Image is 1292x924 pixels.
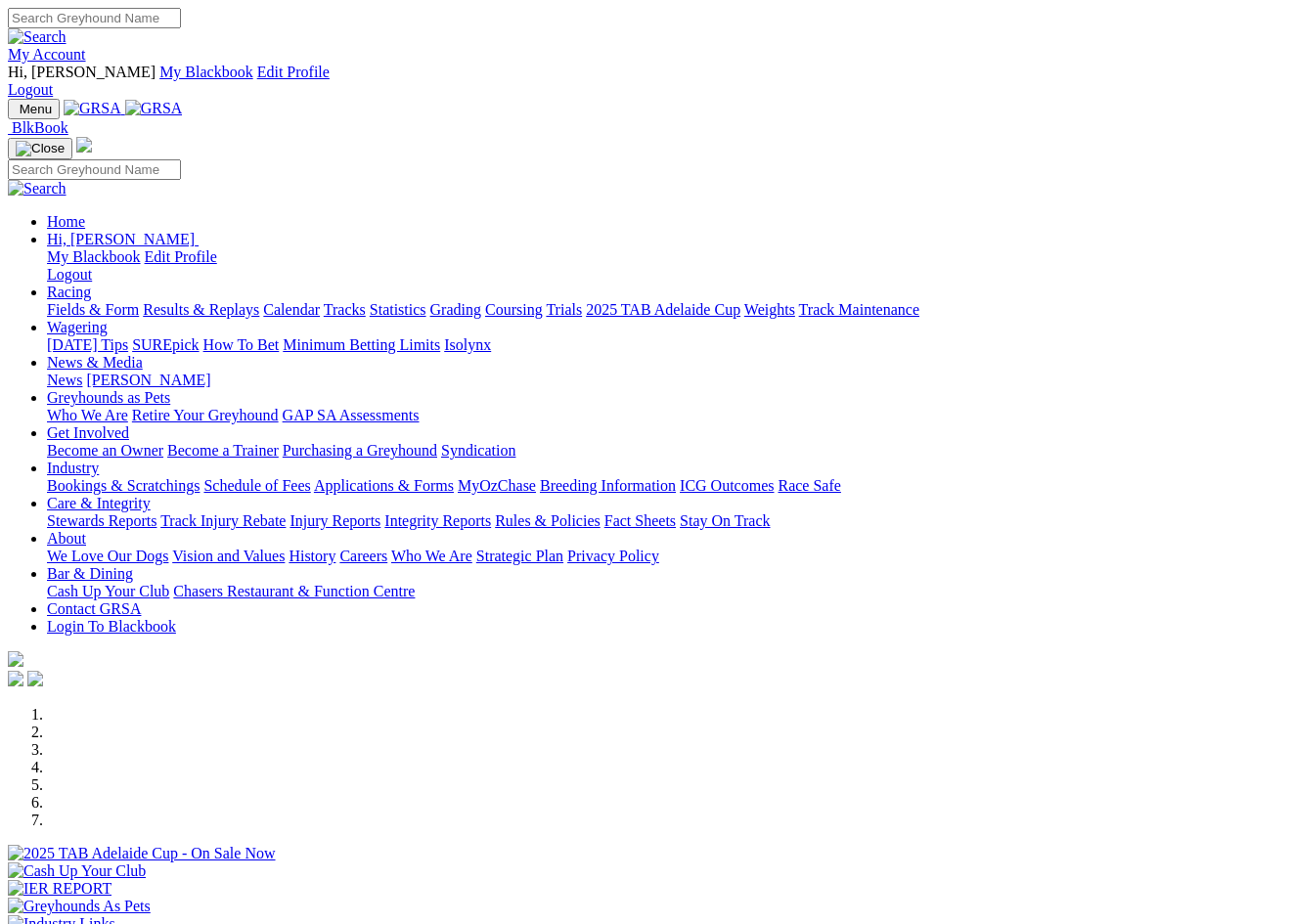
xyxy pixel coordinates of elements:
[47,231,195,247] span: Hi, [PERSON_NAME]
[47,442,1284,460] div: Get Involved
[8,8,181,28] input: Search
[47,407,128,423] a: Who We Are
[160,512,286,529] a: Track Injury Rebate
[314,477,454,494] a: Applications & Forms
[8,898,151,915] img: Greyhounds As Pets
[47,600,141,617] a: Contact GRSA
[8,651,23,667] img: logo-grsa-white.png
[47,477,1284,495] div: Industry
[546,301,582,318] a: Trials
[283,407,420,423] a: GAP SA Assessments
[8,180,67,198] img: Search
[47,354,143,371] a: News & Media
[173,583,415,599] a: Chasers Restaurant & Function Centre
[283,336,440,353] a: Minimum Betting Limits
[47,424,129,441] a: Get Involved
[47,460,99,476] a: Industry
[604,512,676,529] a: Fact Sheets
[47,618,176,635] a: Login To Blackbook
[8,28,67,46] img: Search
[76,137,92,153] img: logo-grsa-white.png
[680,477,774,494] a: ICG Outcomes
[47,336,1284,354] div: Wagering
[12,119,68,136] span: BlkBook
[143,301,259,318] a: Results & Replays
[540,477,676,494] a: Breeding Information
[391,548,472,564] a: Who We Are
[132,336,199,353] a: SUREpick
[172,548,285,564] a: Vision and Values
[8,46,86,63] a: My Account
[586,301,740,318] a: 2025 TAB Adelaide Cup
[47,512,156,529] a: Stewards Reports
[441,442,515,459] a: Syndication
[47,407,1284,424] div: Greyhounds as Pets
[799,301,919,318] a: Track Maintenance
[8,99,60,119] button: Toggle navigation
[495,512,601,529] a: Rules & Policies
[47,565,133,582] a: Bar & Dining
[47,319,108,335] a: Wagering
[8,64,156,80] span: Hi, [PERSON_NAME]
[430,301,481,318] a: Grading
[47,248,141,265] a: My Blackbook
[384,512,491,529] a: Integrity Reports
[290,512,380,529] a: Injury Reports
[47,372,1284,389] div: News & Media
[567,548,659,564] a: Privacy Policy
[47,266,92,283] a: Logout
[778,477,840,494] a: Race Safe
[8,880,111,898] img: IER REPORT
[257,64,330,80] a: Edit Profile
[159,64,253,80] a: My Blackbook
[289,548,335,564] a: History
[370,301,426,318] a: Statistics
[47,301,139,318] a: Fields & Form
[20,102,52,116] span: Menu
[47,284,91,300] a: Racing
[8,81,53,98] a: Logout
[86,372,210,388] a: [PERSON_NAME]
[27,671,43,686] img: twitter.svg
[16,141,65,156] img: Close
[125,100,183,117] img: GRSA
[47,530,86,547] a: About
[47,248,1284,284] div: Hi, [PERSON_NAME]
[203,477,310,494] a: Schedule of Fees
[8,862,146,880] img: Cash Up Your Club
[47,213,85,230] a: Home
[47,389,170,406] a: Greyhounds as Pets
[458,477,536,494] a: MyOzChase
[47,495,151,511] a: Care & Integrity
[8,119,68,136] a: BlkBook
[8,159,181,180] input: Search
[47,583,1284,600] div: Bar & Dining
[47,548,1284,565] div: About
[47,548,168,564] a: We Love Our Dogs
[145,248,217,265] a: Edit Profile
[8,138,72,159] button: Toggle navigation
[47,442,163,459] a: Become an Owner
[132,407,279,423] a: Retire Your Greyhound
[283,442,437,459] a: Purchasing a Greyhound
[203,336,280,353] a: How To Bet
[47,336,128,353] a: [DATE] Tips
[64,100,121,117] img: GRSA
[47,231,199,247] a: Hi, [PERSON_NAME]
[263,301,320,318] a: Calendar
[680,512,770,529] a: Stay On Track
[8,64,1284,99] div: My Account
[47,512,1284,530] div: Care & Integrity
[485,301,543,318] a: Coursing
[324,301,366,318] a: Tracks
[47,583,169,599] a: Cash Up Your Club
[8,845,276,862] img: 2025 TAB Adelaide Cup - On Sale Now
[47,301,1284,319] div: Racing
[339,548,387,564] a: Careers
[476,548,563,564] a: Strategic Plan
[47,477,200,494] a: Bookings & Scratchings
[8,671,23,686] img: facebook.svg
[744,301,795,318] a: Weights
[47,372,82,388] a: News
[444,336,491,353] a: Isolynx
